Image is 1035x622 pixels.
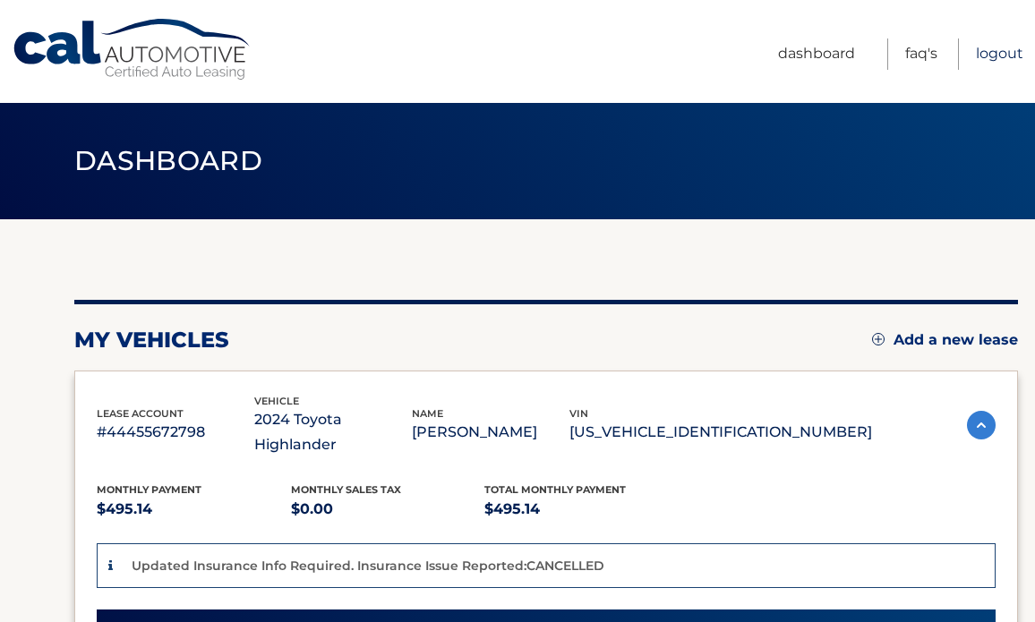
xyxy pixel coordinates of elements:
p: [US_VEHICLE_IDENTIFICATION_NUMBER] [569,420,872,445]
a: Add a new lease [872,331,1018,349]
span: vin [569,407,588,420]
img: add.svg [872,333,885,345]
a: Logout [976,38,1023,70]
span: Monthly sales Tax [291,483,401,496]
span: vehicle [254,395,299,407]
span: name [412,407,443,420]
span: lease account [97,407,184,420]
h2: my vehicles [74,327,229,354]
p: $495.14 [97,497,291,522]
span: Total Monthly Payment [484,483,626,496]
a: Dashboard [778,38,855,70]
span: Monthly Payment [97,483,201,496]
p: #44455672798 [97,420,254,445]
p: $495.14 [484,497,679,522]
p: $0.00 [291,497,485,522]
img: accordion-active.svg [967,411,996,439]
a: FAQ's [905,38,937,70]
p: Updated Insurance Info Required. Insurance Issue Reported:CANCELLED [132,558,604,574]
p: [PERSON_NAME] [412,420,569,445]
a: Cal Automotive [12,18,253,81]
p: 2024 Toyota Highlander [254,407,412,457]
span: Dashboard [74,144,262,177]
